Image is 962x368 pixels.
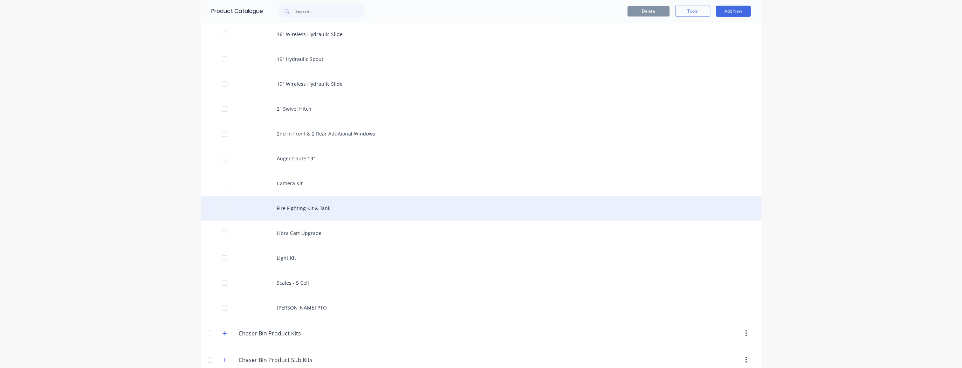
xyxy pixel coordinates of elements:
button: Tools [675,6,710,17]
div: Scales - 5 Cell [201,270,761,295]
input: Enter category name [239,356,322,364]
div: 2" Swivel Hitch [201,96,761,121]
div: Auger Chute 19" [201,146,761,171]
div: 19" Hydraulic Spout [201,47,761,71]
div: [PERSON_NAME] PTO [201,295,761,320]
div: Fire Fighting Kit & Tank [201,196,761,221]
button: Add New [716,6,751,17]
div: Camera Kit [201,171,761,196]
div: 19" Wireless Hydraulic Slide [201,71,761,96]
div: 16" Wireless Hydraulic Slide [201,22,761,47]
div: Libra Cart Upgrade [201,221,761,245]
input: Search... [295,4,365,18]
div: Light Kit [201,245,761,270]
input: Enter category name [239,329,322,338]
button: Delete [627,6,669,16]
div: 2nd in Front & 2 Rear Additional Windows [201,121,761,146]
